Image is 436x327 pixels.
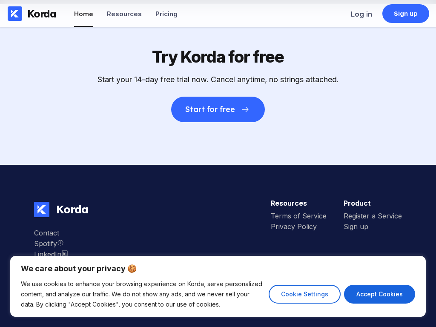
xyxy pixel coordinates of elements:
div: Terms of Service [271,212,327,220]
div: Korda [27,7,56,20]
a: Terms of Service [271,212,327,222]
h3: Product [344,199,402,207]
div: Sign up [344,222,402,231]
button: Cookie Settings [269,285,341,304]
a: Sign up [382,4,429,23]
div: Start your 14-day free trial now. Cancel anytime, no strings attached. [98,75,339,84]
a: Sign up [344,222,402,233]
h3: Resources [271,199,327,207]
div: Home [74,10,93,18]
div: Register a Service [344,212,402,220]
button: Accept Cookies [344,285,415,304]
div: Contact [34,229,73,237]
p: We use cookies to enhance your browsing experience on Korda, serve personalized content, and anal... [21,279,262,310]
div: Pricing [155,10,178,18]
a: Start for free [171,84,265,122]
div: Resources [107,10,142,18]
div: Try Korda for free [152,47,284,66]
div: Privacy Policy [271,222,327,231]
div: Korda [49,202,88,216]
a: Register a Service [344,212,402,222]
div: Sign up [394,9,418,18]
p: We care about your privacy 🍪 [21,264,415,274]
div: Log in [351,10,372,18]
div: Spotify [34,239,73,248]
a: Contact [34,229,73,239]
a: Instagram [34,239,73,250]
button: Start for free [171,97,265,122]
div: Start for free [185,105,235,114]
a: Privacy Policy [271,222,327,233]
